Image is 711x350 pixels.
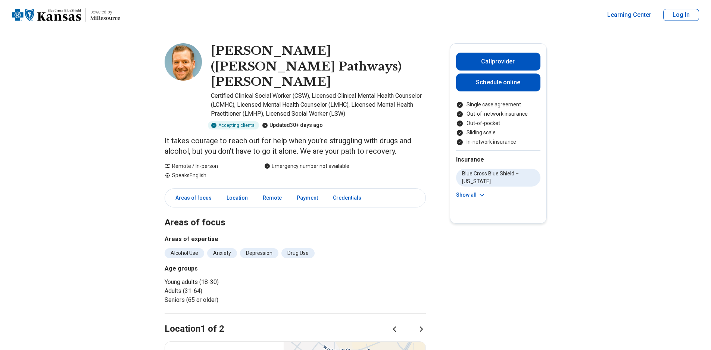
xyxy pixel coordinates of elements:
li: Single case agreement [456,101,540,109]
div: Remote / In-person [165,162,249,170]
h2: Insurance [456,155,540,164]
a: Payment [292,190,322,206]
h1: [PERSON_NAME] ([PERSON_NAME] Pathways) [PERSON_NAME] [211,43,426,90]
div: Updated 30+ days ago [262,121,323,129]
h3: Areas of expertise [165,235,426,244]
li: Blue Cross Blue Shield – [US_STATE] [456,169,540,187]
img: Travis Kalcik, Certified Clinical Social Worker (CSW) [165,43,202,81]
p: powered by [90,9,120,15]
a: Schedule online [456,74,540,91]
li: Out-of-pocket [456,119,540,127]
a: Credentials [328,190,370,206]
li: Depression [240,248,278,258]
li: Anxiety [207,248,237,258]
li: In-network insurance [456,138,540,146]
h2: Areas of focus [165,199,426,229]
div: Emergency number not available [264,162,349,170]
li: Sliding scale [456,129,540,137]
li: Adults (31-64) [165,287,292,296]
a: Location [222,190,252,206]
h3: Age groups [165,264,292,273]
p: It takes courage to reach out for help when you’re struggling with drugs and alcohol, but you don... [165,135,426,156]
button: Log In [663,9,699,21]
a: Remote [258,190,286,206]
div: Speaks English [165,172,249,179]
div: Accepting clients [208,121,259,129]
ul: Payment options [456,101,540,146]
a: Learning Center [607,10,651,19]
button: Callprovider [456,53,540,71]
li: Drug Use [281,248,315,258]
li: Young adults (18-30) [165,278,292,287]
a: Home page [12,3,120,27]
li: Out-of-network insurance [456,110,540,118]
button: Show all [456,191,486,199]
a: Areas of focus [166,190,216,206]
h2: Location 1 of 2 [165,323,224,335]
li: Alcohol Use [165,248,204,258]
li: Seniors (65 or older) [165,296,292,304]
p: Certified Clinical Social Worker (CSW), Licensed Clinical Mental Health Counselor (LCMHC), Licens... [211,91,426,118]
